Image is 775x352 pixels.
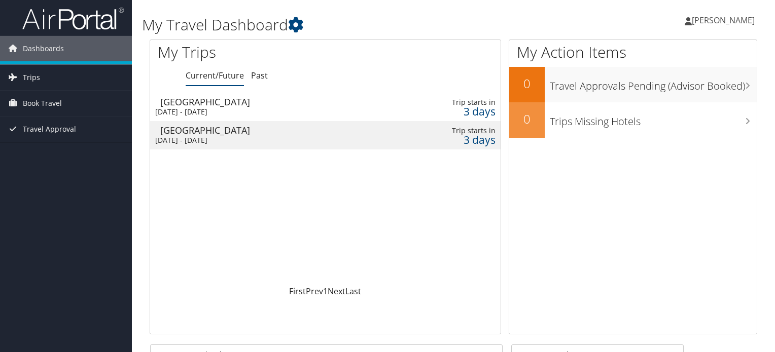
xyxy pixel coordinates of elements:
[155,107,380,116] div: [DATE] - [DATE]
[160,126,385,135] div: [GEOGRAPHIC_DATA]
[509,42,757,63] h1: My Action Items
[550,74,757,93] h3: Travel Approvals Pending (Advisor Booked)
[509,75,545,92] h2: 0
[550,109,757,129] h3: Trips Missing Hotels
[509,67,757,102] a: 0Travel Approvals Pending (Advisor Booked)
[509,102,757,138] a: 0Trips Missing Hotels
[345,286,361,297] a: Last
[142,14,557,35] h1: My Travel Dashboard
[158,42,347,63] h1: My Trips
[251,70,268,81] a: Past
[22,7,124,30] img: airportal-logo.png
[420,98,495,107] div: Trip starts in
[323,286,328,297] a: 1
[328,286,345,297] a: Next
[23,91,62,116] span: Book Travel
[155,136,380,145] div: [DATE] - [DATE]
[692,15,755,26] span: [PERSON_NAME]
[420,107,495,116] div: 3 days
[160,97,385,106] div: [GEOGRAPHIC_DATA]
[23,65,40,90] span: Trips
[509,110,545,128] h2: 0
[289,286,306,297] a: First
[23,116,76,142] span: Travel Approval
[186,70,244,81] a: Current/Future
[23,36,64,61] span: Dashboards
[306,286,323,297] a: Prev
[420,135,495,144] div: 3 days
[420,126,495,135] div: Trip starts in
[685,5,765,35] a: [PERSON_NAME]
